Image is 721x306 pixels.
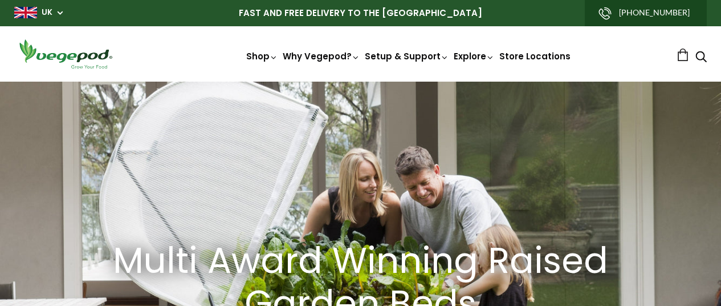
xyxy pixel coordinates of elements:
[246,50,278,62] a: Shop
[14,7,37,18] img: gb_large.png
[454,50,495,62] a: Explore
[695,52,707,64] a: Search
[365,50,449,62] a: Setup & Support
[499,50,571,62] a: Store Locations
[283,50,360,62] a: Why Vegepod?
[14,38,117,70] img: Vegepod
[42,7,52,18] a: UK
